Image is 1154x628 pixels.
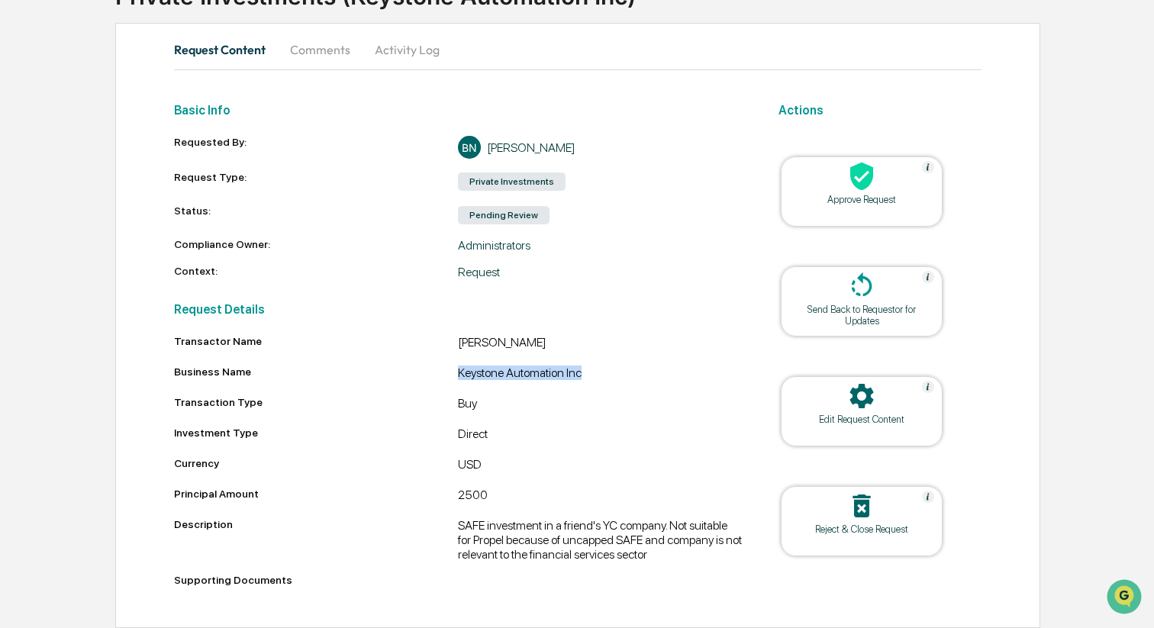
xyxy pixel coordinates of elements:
[174,136,458,159] div: Requested By:
[174,205,458,226] div: Status:
[278,31,363,68] button: Comments
[31,221,96,237] span: Data Lookup
[9,186,105,214] a: 🖐️Preclearance
[174,335,458,347] div: Transactor Name
[458,238,742,253] div: Administrators
[487,140,575,155] div: [PERSON_NAME]
[922,491,934,503] img: Help
[259,121,278,140] button: Start new chat
[126,192,189,208] span: Attestations
[174,396,458,408] div: Transaction Type
[15,117,43,144] img: 1746055101610-c473b297-6a78-478c-a979-82029cc54cd1
[793,304,930,327] div: Send Back to Requestor for Updates
[458,457,742,475] div: USD
[15,223,27,235] div: 🔎
[174,366,458,378] div: Business Name
[922,161,934,173] img: Help
[922,381,934,393] img: Help
[152,259,185,270] span: Pylon
[174,171,458,192] div: Request Type:
[31,192,98,208] span: Preclearance
[458,335,742,353] div: [PERSON_NAME]
[458,427,742,445] div: Direct
[778,103,982,118] h2: Actions
[1105,578,1146,619] iframe: Open customer support
[52,132,193,144] div: We're available if you need us!
[174,31,982,68] div: secondary tabs example
[458,136,481,159] div: BN
[174,31,278,68] button: Request Content
[108,258,185,270] a: Powered byPylon
[174,574,742,586] div: Supporting Documents
[793,414,930,425] div: Edit Request Content
[174,302,742,317] h2: Request Details
[458,488,742,506] div: 2500
[174,518,458,556] div: Description
[174,427,458,439] div: Investment Type
[15,194,27,206] div: 🖐️
[174,488,458,500] div: Principal Amount
[458,206,550,224] div: Pending Review
[458,172,566,191] div: Private Investments
[174,103,742,118] h2: Basic Info
[174,457,458,469] div: Currency
[174,265,458,279] div: Context:
[363,31,452,68] button: Activity Log
[111,194,123,206] div: 🗄️
[105,186,195,214] a: 🗄️Attestations
[458,518,742,562] div: SAFE investment in a friend's YC company. Not suitable for Propel because of uncapped SAFE and co...
[52,117,250,132] div: Start new chat
[458,396,742,414] div: Buy
[15,32,278,56] p: How can we help?
[793,194,930,205] div: Approve Request
[9,215,102,243] a: 🔎Data Lookup
[793,523,930,535] div: Reject & Close Request
[458,366,742,384] div: Keystone Automation Inc
[174,238,458,253] div: Compliance Owner:
[922,271,934,283] img: Help
[458,265,742,279] div: Request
